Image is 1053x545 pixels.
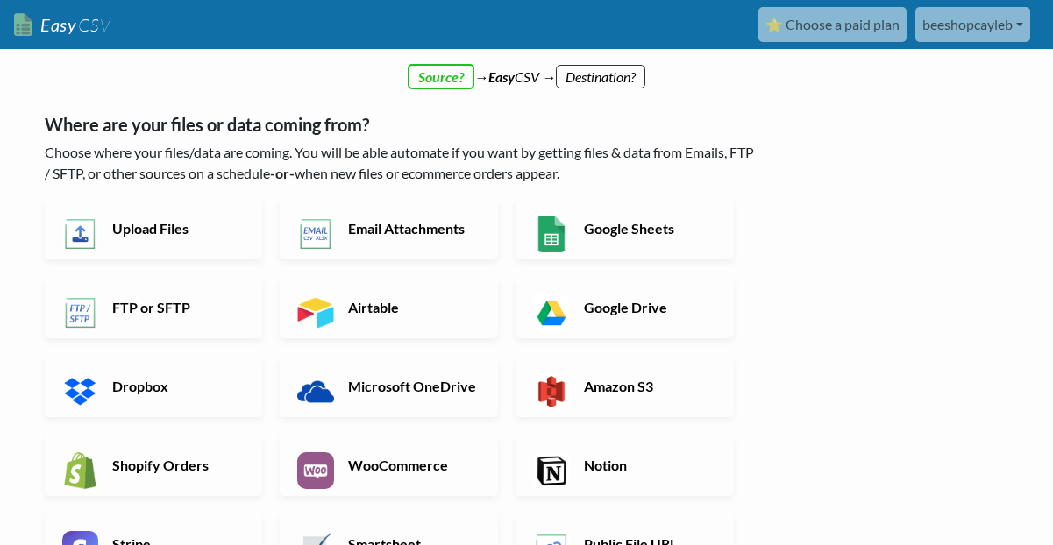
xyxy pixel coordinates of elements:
a: Notion [516,435,734,496]
a: WooCommerce [280,435,498,496]
img: Google Sheets App & API [533,216,570,252]
img: FTP or SFTP App & API [62,294,99,331]
div: → CSV → [27,49,1027,88]
span: CSV [76,14,110,36]
a: beeshopcayleb [915,7,1030,42]
img: Shopify App & API [62,452,99,489]
a: Dropbox [45,356,263,417]
h6: FTP or SFTP [108,299,245,315]
h6: Google Drive [580,299,717,315]
h6: Email Attachments [344,220,481,237]
img: Microsoft OneDrive App & API [297,373,334,410]
h6: Amazon S3 [580,378,717,394]
a: EasyCSV [14,7,110,43]
a: ⭐ Choose a paid plan [758,7,907,42]
img: Google Drive App & API [533,294,570,331]
a: Google Drive [516,277,734,338]
a: Amazon S3 [516,356,734,417]
img: Notion App & API [533,452,570,489]
h6: Google Sheets [580,220,717,237]
b: -or- [270,165,295,181]
h5: Where are your files or data coming from? [45,114,759,135]
a: Google Sheets [516,198,734,259]
p: Choose where your files/data are coming. You will be able automate if you want by getting files &... [45,142,759,184]
img: Upload Files App & API [62,216,99,252]
a: Airtable [280,277,498,338]
h6: Airtable [344,299,481,315]
h6: Dropbox [108,378,245,394]
a: Shopify Orders [45,435,263,496]
h6: Shopify Orders [108,457,245,473]
img: WooCommerce App & API [297,452,334,489]
img: Dropbox App & API [62,373,99,410]
img: Airtable App & API [297,294,334,331]
a: Email Attachments [280,198,498,259]
a: FTP or SFTP [45,277,263,338]
a: Upload Files [45,198,263,259]
h6: WooCommerce [344,457,481,473]
h6: Notion [580,457,717,473]
img: Email New CSV or XLSX File App & API [297,216,334,252]
img: Amazon S3 App & API [533,373,570,410]
h6: Microsoft OneDrive [344,378,481,394]
a: Microsoft OneDrive [280,356,498,417]
h6: Upload Files [108,220,245,237]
